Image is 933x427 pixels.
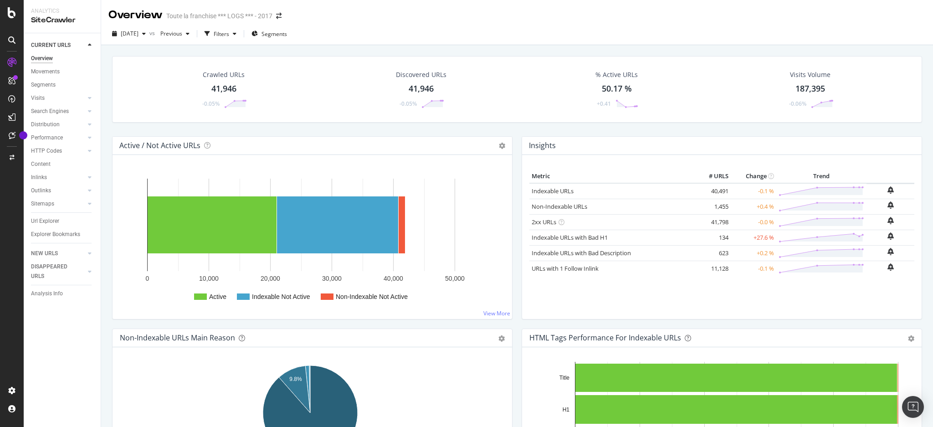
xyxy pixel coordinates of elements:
[902,396,924,418] div: Open Intercom Messenger
[887,201,894,209] div: bell-plus
[214,30,229,38] div: Filters
[887,248,894,255] div: bell-plus
[31,120,60,129] div: Distribution
[731,261,776,276] td: -0.1 %
[31,173,47,182] div: Inlinks
[31,173,85,182] a: Inlinks
[595,70,638,79] div: % Active URLs
[31,159,94,169] a: Content
[31,67,60,77] div: Movements
[776,170,866,183] th: Trend
[31,262,85,281] a: DISAPPEARED URLS
[31,216,94,226] a: Url Explorer
[31,262,77,281] div: DISAPPEARED URLS
[202,100,220,108] div: -0.05%
[31,93,85,103] a: Visits
[396,70,446,79] div: Discovered URLs
[694,261,731,276] td: 11,128
[149,29,157,37] span: vs
[31,107,85,116] a: Search Engines
[790,70,830,79] div: Visits Volume
[31,93,45,103] div: Visits
[31,80,94,90] a: Segments
[694,214,731,230] td: 41,798
[602,83,632,95] div: 50.17 %
[731,230,776,245] td: +27.6 %
[322,275,342,282] text: 30,000
[499,143,505,149] i: Options
[31,230,94,239] a: Explorer Bookmarks
[31,120,85,129] a: Distribution
[157,26,193,41] button: Previous
[31,54,94,63] a: Overview
[166,11,272,21] div: Toute la franchise *** LOGS *** - 2017
[31,15,93,26] div: SiteCrawler
[400,100,417,108] div: -0.05%
[31,41,71,50] div: CURRENT URLS
[31,216,59,226] div: Url Explorer
[201,26,240,41] button: Filters
[120,170,505,312] svg: A chart.
[731,170,776,183] th: Change
[199,275,219,282] text: 10,000
[31,80,56,90] div: Segments
[887,186,894,194] div: bell-plus
[31,199,85,209] a: Sitemaps
[31,159,51,169] div: Content
[498,335,505,342] div: gear
[31,7,93,15] div: Analytics
[157,30,182,37] span: Previous
[211,83,236,95] div: 41,946
[31,107,69,116] div: Search Engines
[483,309,510,317] a: View More
[789,100,806,108] div: -0.06%
[731,183,776,199] td: -0.1 %
[289,376,302,382] text: 9.8%
[694,245,731,261] td: 623
[276,13,282,19] div: arrow-right-arrow-left
[252,293,310,300] text: Indexable Not Active
[31,289,63,298] div: Analysis Info
[31,199,54,209] div: Sitemaps
[203,70,245,79] div: Crawled URLs
[563,406,570,413] text: H1
[532,233,608,242] a: Indexable URLs with Bad H1
[120,333,235,342] div: Non-Indexable URLs Main Reason
[31,133,85,143] a: Performance
[529,333,681,342] div: HTML Tags Performance for Indexable URLs
[694,230,731,245] td: 134
[694,183,731,199] td: 40,491
[532,264,599,273] a: URLs with 1 Follow Inlink
[532,202,587,211] a: Non-Indexable URLs
[529,170,694,183] th: Metric
[559,375,570,381] text: Title
[31,289,94,298] a: Analysis Info
[887,217,894,224] div: bell-plus
[887,232,894,240] div: bell-plus
[146,275,149,282] text: 0
[887,263,894,271] div: bell-plus
[31,249,58,258] div: NEW URLS
[731,245,776,261] td: +0.2 %
[694,199,731,214] td: 1,455
[261,275,280,282] text: 20,000
[31,54,53,63] div: Overview
[31,146,85,156] a: HTTP Codes
[908,335,914,342] div: gear
[108,7,163,23] div: Overview
[19,131,27,139] div: Tooltip anchor
[209,293,226,300] text: Active
[31,186,85,195] a: Outlinks
[248,26,291,41] button: Segments
[532,249,631,257] a: Indexable URLs with Bad Description
[31,146,62,156] div: HTTP Codes
[529,139,556,152] h4: Insights
[121,30,138,37] span: 2025 Oct. 10th
[119,139,200,152] h4: Active / Not Active URLs
[336,293,408,300] text: Non-Indexable Not Active
[384,275,403,282] text: 40,000
[731,199,776,214] td: +0.4 %
[694,170,731,183] th: # URLS
[31,230,80,239] div: Explorer Bookmarks
[31,41,85,50] a: CURRENT URLS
